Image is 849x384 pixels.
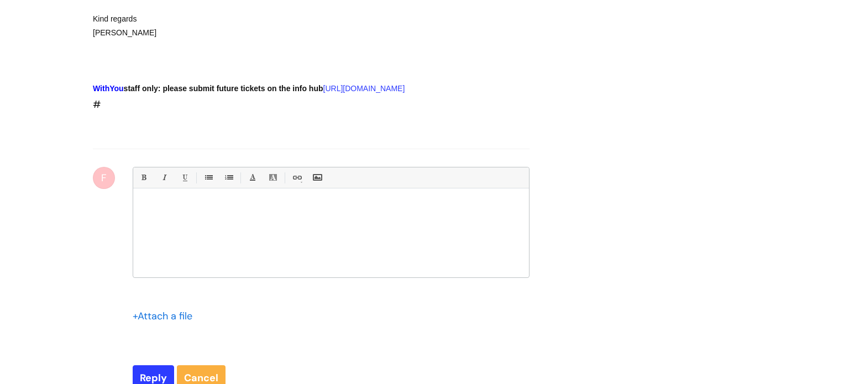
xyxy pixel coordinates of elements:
[93,84,124,93] span: WithYou
[323,84,405,93] a: [URL][DOMAIN_NAME]
[177,171,191,185] a: Underline(Ctrl-U)
[93,84,323,93] strong: staff only: please submit future tickets on the info hub
[266,171,280,185] a: Back Color
[93,12,490,26] div: Kind regards
[93,26,490,40] div: [PERSON_NAME]
[201,171,215,185] a: • Unordered List (Ctrl-Shift-7)
[290,171,303,185] a: Link
[133,309,138,323] span: +
[137,171,150,185] a: Bold (Ctrl-B)
[157,171,171,185] a: Italic (Ctrl-I)
[93,167,115,189] div: F
[133,307,199,325] div: Attach a file
[222,171,235,185] a: 1. Ordered List (Ctrl-Shift-8)
[245,171,259,185] a: Font Color
[310,171,324,185] a: Insert Image...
